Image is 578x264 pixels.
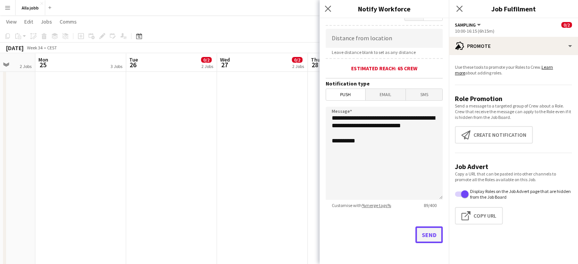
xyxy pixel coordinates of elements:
p: Use these tools to promote your Roles to Crew. about adding roles. [455,64,572,76]
span: Thu [311,56,320,63]
span: Email [366,89,406,100]
button: Alla jobb [16,0,45,15]
a: View [3,17,20,27]
div: Estimated reach: 65 crew [326,65,443,72]
span: Jobs [41,18,52,25]
div: 3 Jobs [111,63,122,69]
label: Display Roles on the Job Advert page that are hidden from the Job Board [469,188,572,200]
p: Send a message to a targeted group of Crew about a Role. Crew that receive the message can apply ... [455,103,572,120]
span: 0/2 [292,57,302,63]
span: 26 [128,60,138,69]
div: 2 Jobs [292,63,304,69]
span: Leave distance blank to set as any distance [326,49,422,55]
span: Mon [38,56,48,63]
span: 89 / 400 [418,202,443,208]
a: %merge tags% [362,202,391,208]
div: 2 Jobs [20,63,32,69]
div: Promote [449,37,578,55]
div: 2 Jobs [201,63,213,69]
div: 10:00-16:15 (6h15m) [455,28,572,34]
a: Learn more [455,64,553,76]
div: [DATE] [6,44,24,52]
a: Jobs [38,17,55,27]
span: Week 34 [25,45,44,51]
button: Create notification [455,126,533,144]
span: 0/2 [201,57,212,63]
button: Sampling [455,22,482,28]
button: Copy Url [455,207,503,224]
h3: Job Fulfilment [449,4,578,14]
span: Sampling [455,22,476,28]
div: CEST [47,45,57,51]
span: Tue [129,56,138,63]
a: Edit [21,17,36,27]
span: 28 [310,60,320,69]
span: 27 [219,60,230,69]
span: SMS [406,89,442,100]
h3: Notification type [326,80,443,87]
h3: Role Promotion [455,94,572,103]
a: Comms [57,17,80,27]
span: Customise with [326,202,397,208]
button: Send [415,226,443,243]
span: Comms [60,18,77,25]
span: 0/2 [561,22,572,28]
span: View [6,18,17,25]
span: 25 [37,60,48,69]
span: Push [326,89,365,100]
p: Copy a URL that can be pasted into other channels to promote all the Roles available on this Job. [455,171,572,182]
span: Edit [24,18,33,25]
h3: Notify Workforce [320,4,449,14]
h3: Job Advert [455,162,572,171]
span: Wed [220,56,230,63]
